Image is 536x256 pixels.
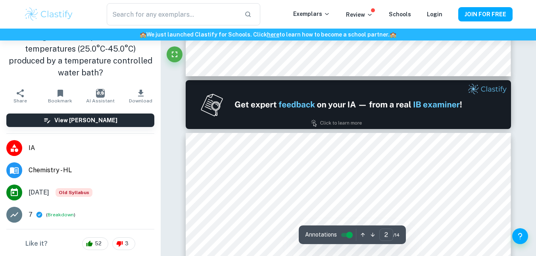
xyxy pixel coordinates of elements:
[25,239,48,248] h6: Like it?
[512,228,528,244] button: Help and Feedback
[13,98,27,104] span: Share
[293,10,330,18] p: Exemplars
[46,211,75,219] span: ( )
[129,98,152,104] span: Download
[186,80,511,129] img: Ad
[121,240,133,248] span: 3
[29,143,154,153] span: IA
[267,31,279,38] a: here
[107,3,238,25] input: Search for any exemplars...
[81,85,121,107] button: AI Assistant
[112,237,135,250] div: 3
[29,210,33,219] p: 7
[2,30,534,39] h6: We just launched Clastify for Schools. Click to learn how to become a school partner.
[40,85,80,107] button: Bookmark
[86,98,115,104] span: AI Assistant
[390,31,396,38] span: 🏫
[458,7,513,21] button: JOIN FOR FREE
[427,11,442,17] a: Login
[48,211,74,218] button: Breakdown
[24,6,74,22] img: Clastify logo
[346,10,373,19] p: Review
[48,98,72,104] span: Bookmark
[6,114,154,127] button: View [PERSON_NAME]
[29,166,154,175] span: Chemistry - HL
[29,188,49,197] span: [DATE]
[389,11,411,17] a: Schools
[121,85,161,107] button: Download
[82,237,108,250] div: 52
[167,46,183,62] button: Fullscreen
[393,231,400,239] span: / 14
[140,31,146,38] span: 🏫
[96,89,105,98] img: AI Assistant
[56,188,92,197] div: Starting from the May 2025 session, the Chemistry IA requirements have changed. It's OK to refer ...
[54,116,117,125] h6: View [PERSON_NAME]
[305,231,337,239] span: Annotations
[56,188,92,197] span: Old Syllabus
[90,240,106,248] span: 52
